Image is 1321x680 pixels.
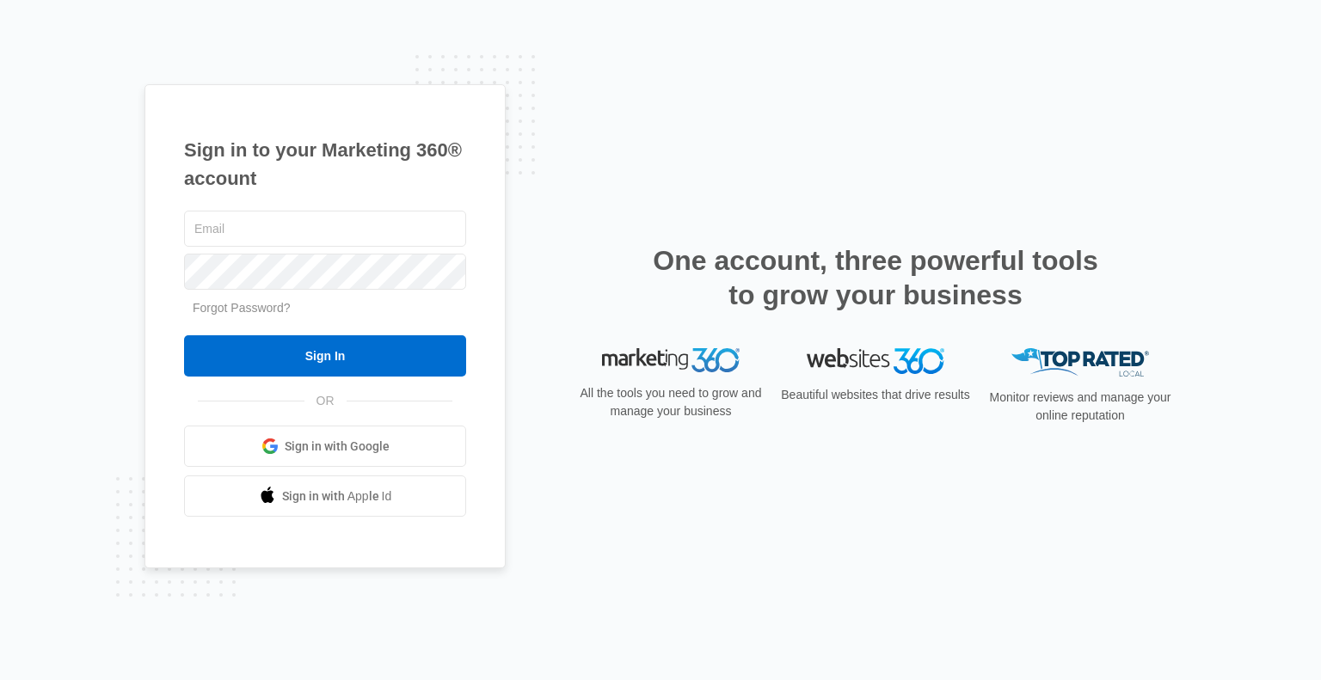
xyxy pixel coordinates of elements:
[184,475,466,517] a: Sign in with Apple Id
[648,243,1103,312] h2: One account, three powerful tools to grow your business
[779,386,972,404] p: Beautiful websites that drive results
[304,392,347,410] span: OR
[602,348,740,372] img: Marketing 360
[282,487,392,505] span: Sign in with Apple Id
[184,136,466,193] h1: Sign in to your Marketing 360® account
[184,335,466,377] input: Sign In
[184,426,466,467] a: Sign in with Google
[285,438,390,456] span: Sign in with Google
[193,301,291,315] a: Forgot Password?
[574,384,767,420] p: All the tools you need to grow and manage your business
[984,389,1177,425] p: Monitor reviews and manage your online reputation
[1011,348,1149,377] img: Top Rated Local
[807,348,944,373] img: Websites 360
[184,211,466,247] input: Email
